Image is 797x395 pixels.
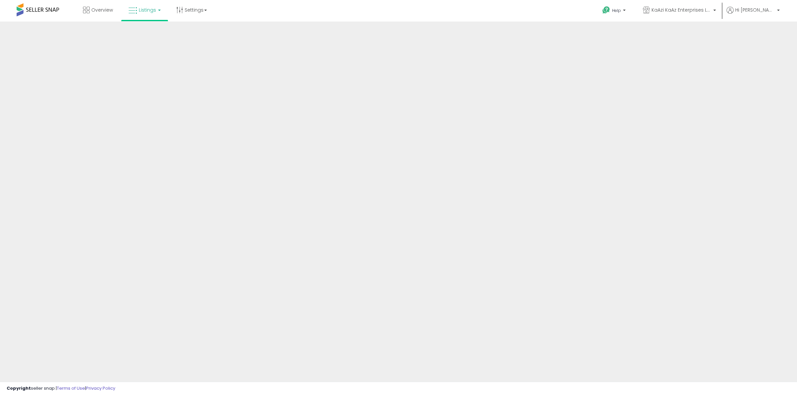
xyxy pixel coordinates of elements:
[652,7,711,13] span: KaAzi KaAz Enterprises LLC
[91,7,113,13] span: Overview
[735,7,775,13] span: Hi [PERSON_NAME]
[727,7,780,22] a: Hi [PERSON_NAME]
[597,1,632,22] a: Help
[139,7,156,13] span: Listings
[612,8,621,13] span: Help
[602,6,610,14] i: Get Help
